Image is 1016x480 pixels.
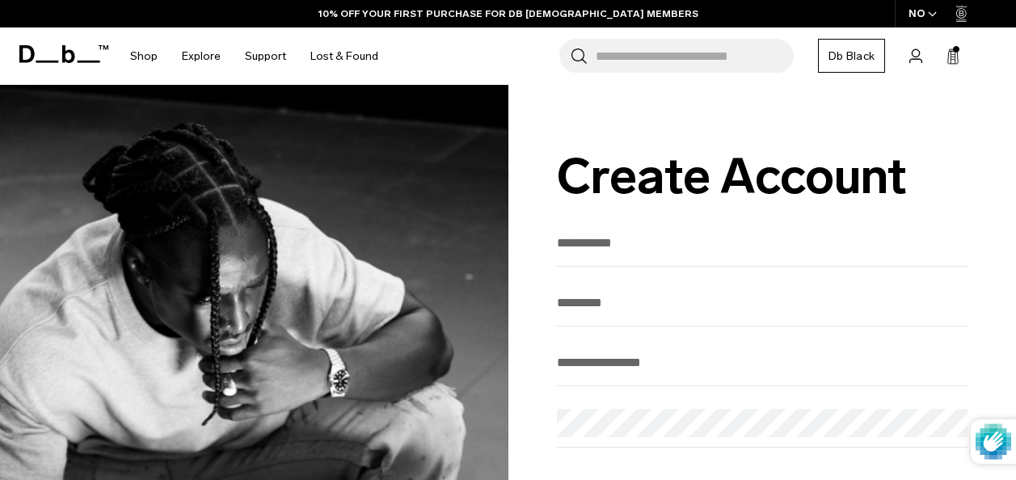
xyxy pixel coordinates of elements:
[182,27,221,85] a: Explore
[318,6,698,21] a: 10% OFF YOUR FIRST PURCHASE FOR DB [DEMOGRAPHIC_DATA] MEMBERS
[118,27,390,85] nav: Main Navigation
[245,27,286,85] a: Support
[130,27,158,85] a: Shop
[310,27,378,85] a: Lost & Found
[818,39,885,73] a: Db Black
[557,147,907,206] span: Create Account
[976,419,1011,464] img: Protected by hCaptcha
